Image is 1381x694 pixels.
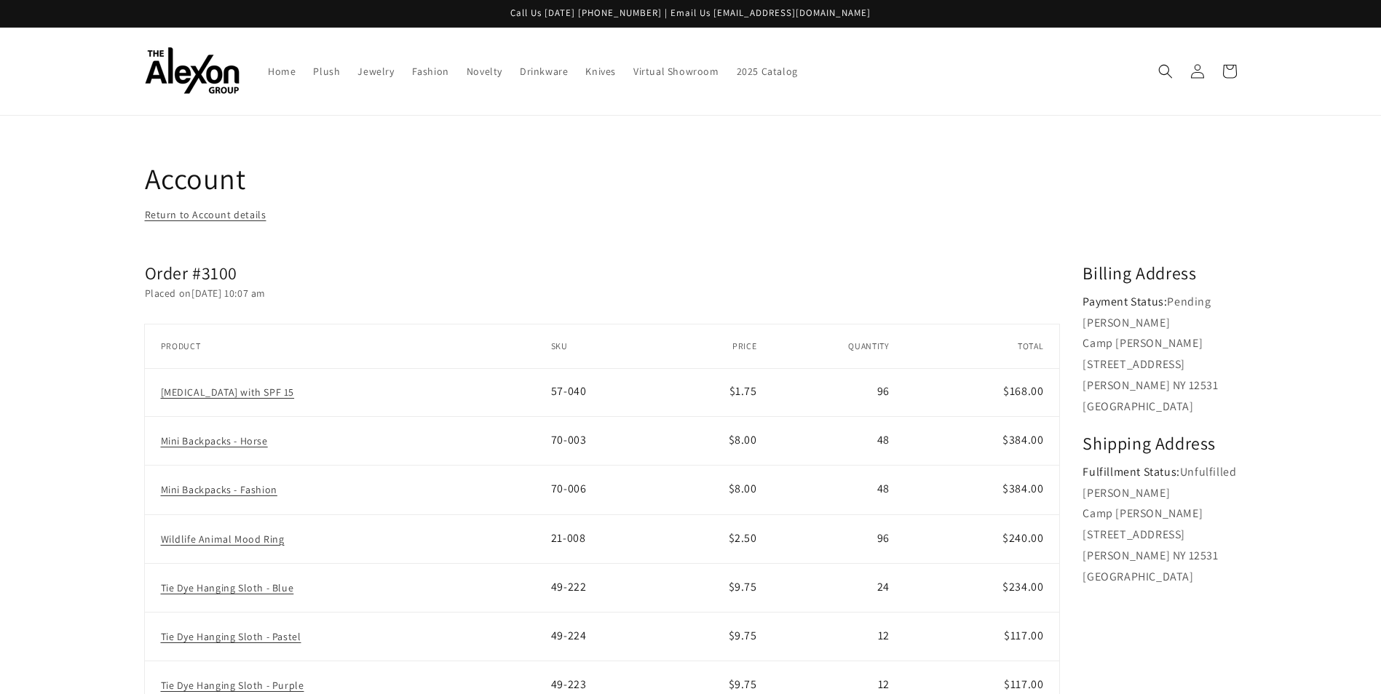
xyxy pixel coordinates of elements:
td: $234.00 [906,563,1060,612]
td: $384.00 [906,417,1060,466]
p: [PERSON_NAME] Camp [PERSON_NAME] [STREET_ADDRESS] [PERSON_NAME] NY 12531 [GEOGRAPHIC_DATA] [1083,483,1236,588]
summary: Search [1149,55,1182,87]
td: 48 [773,466,906,514]
span: $1.75 [729,383,757,399]
span: $9.75 [729,579,757,594]
a: Novelty [458,56,511,87]
td: 48 [773,417,906,466]
a: Drinkware [511,56,577,87]
td: $240.00 [906,514,1060,563]
a: Knives [577,56,625,87]
a: Mini Backpacks - Fashion [161,483,277,496]
a: Tie Dye Hanging Sloth - Blue [161,581,294,594]
th: Quantity [773,324,906,368]
a: Virtual Showroom [625,56,728,87]
span: Home [268,65,296,78]
p: [PERSON_NAME] Camp [PERSON_NAME] [STREET_ADDRESS] [PERSON_NAME] NY 12531 [GEOGRAPHIC_DATA] [1083,313,1236,418]
td: 21-008 [551,514,670,563]
a: Tie Dye Hanging Sloth - Purple [161,679,304,692]
td: $384.00 [906,466,1060,514]
h2: Shipping Address [1083,432,1236,455]
a: Wildlife Animal Mood Ring [161,533,285,546]
a: Return to Account details [145,206,266,224]
strong: Payment Status: [1083,294,1167,309]
time: [DATE] 10:07 am [191,287,266,300]
th: Total [906,324,1060,368]
a: 2025 Catalog [728,56,807,87]
p: Pending [1083,292,1236,313]
a: Home [259,56,304,87]
span: Knives [585,65,616,78]
span: Novelty [467,65,502,78]
span: Fashion [412,65,449,78]
strong: Fulfillment Status: [1083,464,1179,479]
a: Mini Backpacks - Horse [161,434,268,447]
span: $9.75 [729,677,757,692]
a: [MEDICAL_DATA] with SPF 15 [161,386,295,399]
a: Plush [304,56,349,87]
td: $168.00 [906,368,1060,417]
h2: Order #3100 [145,262,1060,284]
td: 96 [773,368,906,417]
td: 57-040 [551,368,670,417]
h2: Billing Address [1083,262,1236,284]
span: Virtual Showroom [633,65,719,78]
span: $8.00 [729,481,757,496]
td: 96 [773,514,906,563]
td: 24 [773,563,906,612]
th: SKU [551,324,670,368]
th: Price [670,324,772,368]
span: Jewelry [357,65,394,78]
a: Jewelry [349,56,403,87]
p: Unfulfilled [1083,462,1236,483]
td: 49-222 [551,563,670,612]
h1: Account [145,159,1237,197]
th: Product [145,324,551,368]
a: Fashion [403,56,458,87]
td: 49-224 [551,613,670,661]
span: $2.50 [729,530,757,546]
p: Placed on [145,284,1060,303]
td: 12 [773,613,906,661]
span: 2025 Catalog [737,65,798,78]
td: 70-006 [551,466,670,514]
td: 70-003 [551,417,670,466]
img: The Alexon Group [145,47,240,95]
td: $117.00 [906,613,1060,661]
span: $8.00 [729,432,757,447]
span: Plush [313,65,340,78]
span: Drinkware [520,65,568,78]
span: $9.75 [729,628,757,643]
a: Tie Dye Hanging Sloth - Pastel [161,630,301,643]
